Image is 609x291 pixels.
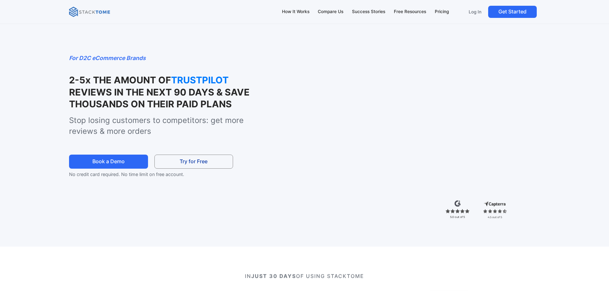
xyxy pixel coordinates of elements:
a: Pricing [432,5,452,19]
div: How It Works [282,8,309,15]
a: Free Resources [391,5,429,19]
div: Compare Us [318,8,343,15]
a: Compare Us [315,5,347,19]
div: Success Stories [352,8,385,15]
div: Pricing [435,8,449,15]
a: Success Stories [349,5,388,19]
p: Log In [469,9,481,15]
strong: TRUSTPILOT [171,74,235,86]
strong: REVIEWS IN THE NEXT 90 DAYS & SAVE THOUSANDS ON THEIR PAID PLANS [69,87,250,110]
strong: JUST 30 DAYS [251,273,296,279]
a: Get Started [488,6,537,18]
iframe: StackTome- product_demo 07.24 - 1.3x speed (1080p) [285,54,540,197]
p: No credit card required. No time limit on free account. [69,171,244,178]
em: For D2C eCommerce Brands [69,55,146,61]
a: How It Works [279,5,312,19]
p: Stop losing customers to competitors: get more reviews & more orders [69,115,271,136]
div: Free Resources [394,8,426,15]
a: Book a Demo [69,155,148,169]
p: IN OF USING STACKTOME [93,272,516,280]
strong: 2-5x THE AMOUNT OF [69,74,171,86]
a: Log In [465,6,486,18]
a: Try for Free [154,155,233,169]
